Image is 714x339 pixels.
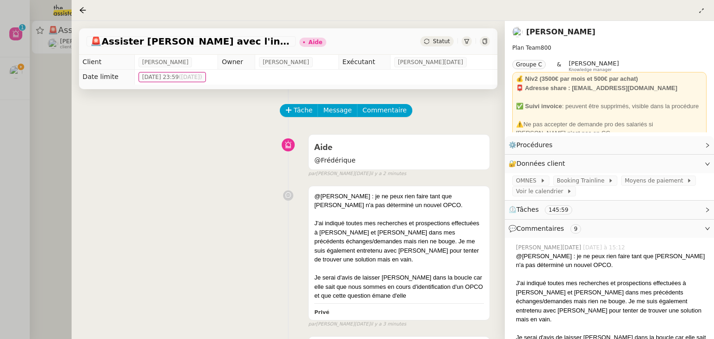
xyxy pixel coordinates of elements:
span: [PERSON_NAME][DATE] [516,243,583,252]
span: Moyens de paiement [625,176,687,185]
span: 🚨 [90,36,102,47]
td: Client [79,55,135,70]
span: Statut [433,38,450,45]
span: 800 [541,45,551,51]
div: 🔐Données client [505,155,714,173]
span: Commentaires [516,225,564,232]
div: Je serai d'avis de laisser [PERSON_NAME] dans la boucle car elle sait que nous sommes en cours d'... [314,273,484,300]
span: [DATE] 23:59 [142,72,202,82]
a: [PERSON_NAME] [526,27,595,36]
nz-tag: 9 [570,224,582,234]
app-user-label: Knowledge manager [569,60,619,72]
button: Commentaire [357,104,412,117]
span: [PERSON_NAME] [569,60,619,67]
span: Procédures [516,141,553,149]
img: users%2F3XW7N0tEcIOoc8sxKxWqDcFn91D2%2Favatar%2F5653ca14-9fea-463f-a381-ec4f4d723a3b [512,27,522,37]
span: 💬 [509,225,585,232]
span: Tâche [294,105,313,116]
td: Exécutant [338,55,390,70]
div: ⚠️Ne pas accepter de demande pro des salariés si [PERSON_NAME] n'est pas en CC. [516,120,703,138]
span: ⚙️ [509,140,557,150]
span: Voir le calendrier [516,187,567,196]
div: J'ai indiqué toutes mes recherches et prospections effectuées à [PERSON_NAME] et [PERSON_NAME] da... [516,279,707,324]
button: Message [317,104,357,117]
span: ([DATE]) [179,74,202,80]
td: Owner [218,55,255,70]
span: il y a 2 minutes [370,170,406,178]
strong: 📮 Adresse share : [EMAIL_ADDRESS][DOMAIN_NAME] [516,85,677,91]
span: Commentaire [363,105,407,116]
span: [PERSON_NAME][DATE] [398,58,463,67]
span: & [557,60,561,72]
span: il y a 3 minutes [370,320,406,328]
nz-tag: 145:59 [545,205,572,215]
div: @[PERSON_NAME] : je ne peux rien faire tant que [PERSON_NAME] n'a pas déterminé un nouvel OPCO. [314,192,484,210]
button: Tâche [280,104,318,117]
span: Plan Team [512,45,541,51]
div: ⏲️Tâches 145:59 [505,201,714,219]
span: par [308,170,316,178]
span: ⏲️ [509,206,580,213]
span: Booking Trainline [557,176,608,185]
span: Données client [516,160,565,167]
span: [PERSON_NAME] [142,58,189,67]
div: Aide [309,39,323,45]
span: Knowledge manager [569,67,612,72]
small: [PERSON_NAME][DATE] [308,170,406,178]
div: ⚙️Procédures [505,136,714,154]
div: J'ai indiqué toutes mes recherches et prospections effectuées à [PERSON_NAME] et [PERSON_NAME] da... [314,219,484,264]
b: Privé [314,309,329,315]
small: [PERSON_NAME][DATE] [308,320,406,328]
strong: 💰 Niv2 (3500€ par mois et 500€ par achat) [516,75,638,82]
span: 🔐 [509,158,569,169]
span: par [308,320,316,328]
span: @Frédérique [314,155,484,166]
div: : peuvent être supprimés, visible dans la procédure [516,102,703,111]
td: Date limite [79,70,135,85]
span: Tâches [516,206,539,213]
div: @[PERSON_NAME] : je ne peux rien faire tant que [PERSON_NAME] n'a pas déterminé un nouvel OPCO. [516,252,707,270]
strong: ✅ Suivi invoice [516,103,562,110]
span: Assister [PERSON_NAME] avec l'information OPCO [90,37,292,46]
nz-tag: Groupe C [512,60,546,69]
span: [DATE] à 15:12 [583,243,627,252]
span: Aide [314,143,332,152]
span: Message [323,105,351,116]
span: [PERSON_NAME] [263,58,309,67]
span: OMNES [516,176,540,185]
div: 💬Commentaires 9 [505,220,714,238]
